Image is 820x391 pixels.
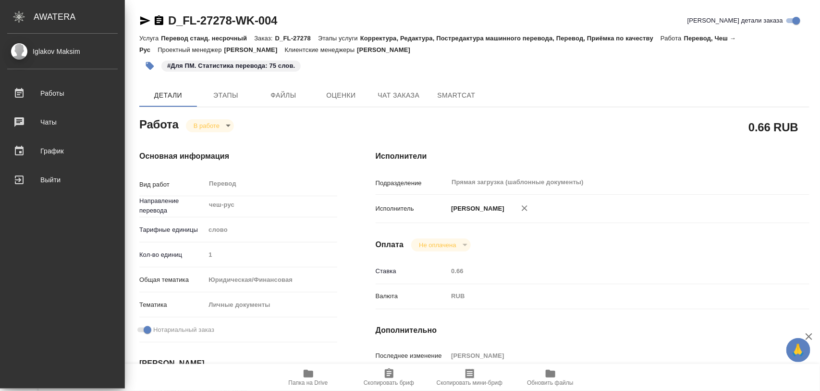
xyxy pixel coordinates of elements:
[205,222,337,238] div: слово
[448,349,773,363] input: Пустое поле
[139,180,205,189] p: Вид работ
[34,7,125,26] div: AWATERA
[786,338,810,362] button: 🙏
[360,35,661,42] p: Корректура, Редактура, Постредактура машинного перевода, Перевод, Приёмка по качеству
[318,35,360,42] p: Этапы услуги
[7,115,118,129] div: Чаты
[139,250,205,260] p: Кол-во единиц
[275,35,318,42] p: D_FL-27278
[437,379,502,386] span: Скопировать мини-бриф
[2,110,122,134] a: Чаты
[268,364,349,391] button: Папка на Drive
[7,144,118,158] div: График
[448,204,504,214] p: [PERSON_NAME]
[139,358,337,369] h4: [PERSON_NAME]
[416,241,459,249] button: Не оплачена
[139,35,161,42] p: Услуга
[203,89,249,101] span: Этапы
[7,173,118,187] div: Выйти
[260,89,306,101] span: Файлы
[376,239,404,251] h4: Оплата
[687,16,783,25] span: [PERSON_NAME] детали заказа
[448,264,773,278] input: Пустое поле
[376,204,448,214] p: Исполнитель
[139,196,205,215] p: Направление перевода
[2,81,122,105] a: Работы
[158,46,224,53] p: Проектный менеджер
[205,297,337,313] div: Личные документы
[168,14,277,27] a: D_FL-27278-WK-004
[433,89,479,101] span: SmartCat
[376,351,448,361] p: Последнее изменение
[661,35,684,42] p: Работа
[191,122,222,130] button: В работе
[376,291,448,301] p: Валюта
[145,89,191,101] span: Детали
[349,364,429,391] button: Скопировать бриф
[139,15,151,26] button: Скопировать ссылку для ЯМессенджера
[376,266,448,276] p: Ставка
[205,272,337,288] div: Юридическая/Финансовая
[448,288,773,304] div: RUB
[205,248,337,262] input: Пустое поле
[318,89,364,101] span: Оценки
[167,61,295,71] p: #Для ПМ. Статистика перевода: 75 слов.
[285,46,357,53] p: Клиентские менеджеры
[139,300,205,310] p: Тематика
[7,46,118,57] div: Iglakov Maksim
[7,86,118,101] div: Работы
[139,225,205,235] p: Тарифные единицы
[139,151,337,162] h4: Основная информация
[376,89,422,101] span: Чат заказа
[139,55,160,76] button: Добавить тэг
[153,325,214,335] span: Нотариальный заказ
[527,379,574,386] span: Обновить файлы
[254,35,275,42] p: Заказ:
[186,119,234,132] div: В работе
[748,119,798,135] h2: 0.66 RUB
[376,178,448,188] p: Подразделение
[139,275,205,285] p: Общая тематика
[411,239,470,252] div: В работе
[2,168,122,192] a: Выйти
[376,325,809,336] h4: Дополнительно
[514,198,535,219] button: Удалить исполнителя
[429,364,510,391] button: Скопировать мини-бриф
[357,46,417,53] p: [PERSON_NAME]
[510,364,591,391] button: Обновить файлы
[376,151,809,162] h4: Исполнители
[161,35,254,42] p: Перевод станд. несрочный
[224,46,285,53] p: [PERSON_NAME]
[790,340,807,360] span: 🙏
[289,379,328,386] span: Папка на Drive
[160,61,302,69] span: Для ПМ. Статистика перевода: 75 слов.
[2,139,122,163] a: График
[139,115,179,132] h2: Работа
[153,15,165,26] button: Скопировать ссылку
[364,379,414,386] span: Скопировать бриф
